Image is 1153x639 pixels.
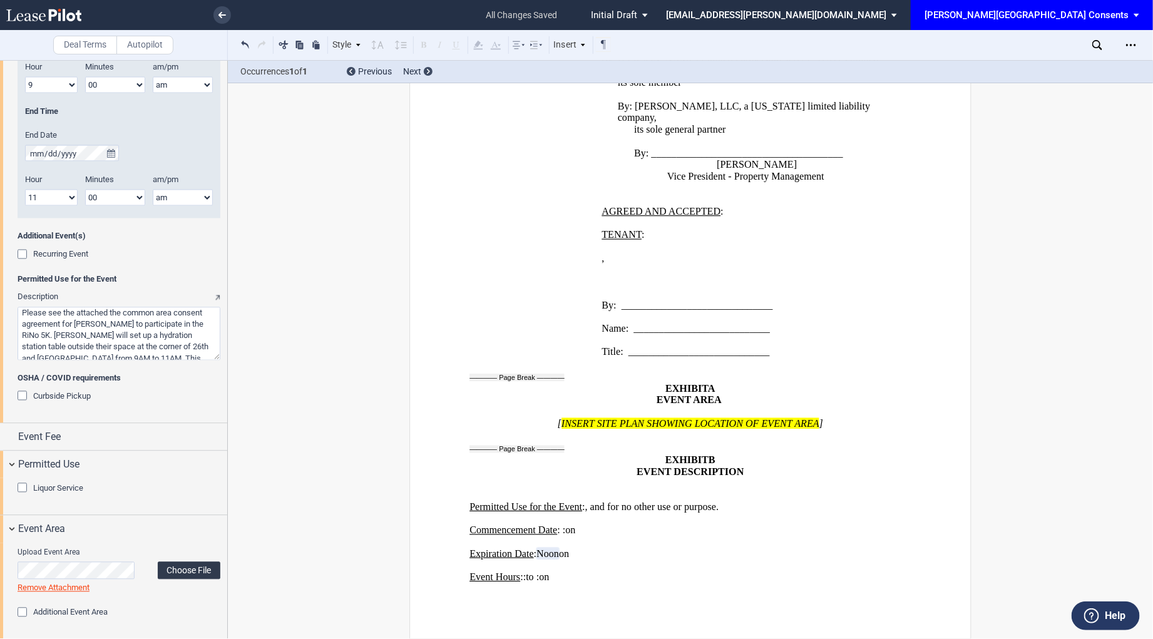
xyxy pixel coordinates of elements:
[520,571,523,583] span: :
[602,346,623,357] span: Title:
[618,100,873,123] span: By: [PERSON_NAME], LLC, a [US_STATE] limited liability company,
[708,382,715,394] span: A
[158,562,220,580] label: Choose File
[18,522,65,537] span: Event Area
[18,430,61,445] span: Event Fee
[628,346,770,357] span: ____________________________
[665,454,709,466] span: EXHIBIT
[85,62,114,71] span: Minutes
[18,373,220,384] span: OSHA / COVID requirements
[602,229,642,240] span: TENANT
[657,394,722,406] span: EVENT AREA
[331,37,363,53] div: Style
[469,501,582,512] span: Permitted Use for the Event
[582,501,585,512] span: :
[18,583,90,593] a: Remove Attachment
[602,322,629,334] span: Name:
[596,37,611,52] button: Toggle Control Characters
[18,458,79,473] span: Permitted Use
[85,175,114,184] span: Minutes
[289,66,294,76] b: 1
[469,524,557,536] span: Commencement Date
[240,65,337,78] span: Occurrences of
[33,484,83,493] span: Liquor Service
[634,124,725,135] span: its sole general partner
[25,62,42,71] span: Hour
[591,9,637,21] span: Initial Draft
[33,392,91,401] span: Curbside Pickup
[523,571,526,583] span: :
[622,299,773,310] span: ______________________________
[602,205,721,217] span: AGREED AND ACCEPTED
[534,548,536,559] span: :
[558,417,561,429] span: [
[18,391,91,403] md-checkbox: Curbside Pickup
[1121,35,1141,55] div: Open Lease options menu
[403,66,433,78] div: Next
[215,295,220,300] img: popout_long_text.png
[925,9,1129,21] div: [PERSON_NAME][GEOGRAPHIC_DATA] Consents
[539,571,549,583] span: on
[116,36,173,54] label: Autopilot
[602,252,605,263] span: ,
[819,417,823,429] span: ]
[559,548,569,559] span: on
[618,77,682,88] span: its sole member
[561,417,819,429] span: INSERT SITE PLAN SHOWING LOCATION OF EVENT AREA
[25,130,57,140] span: End Date
[18,274,220,285] span: Permitted Use for the Event
[103,145,119,161] button: true
[634,322,771,334] span: ___________________________
[238,37,253,52] button: Undo
[536,571,539,583] span: :
[479,2,563,29] span: all changes saved
[302,66,307,76] b: 1
[536,548,559,559] span: Noon
[153,62,178,71] span: am/pm
[25,175,42,184] span: Hour
[720,205,723,217] span: :
[33,608,108,617] span: Additional Event Area
[18,483,83,495] md-checkbox: Liquor Service
[585,501,719,512] span: , and for no other use or purpose.
[526,571,534,583] span: to
[637,466,744,477] span: EVENT DESCRIPTION
[18,292,58,302] span: Description
[667,170,824,181] span: Vice President - Property Management
[557,524,560,536] span: :
[565,524,575,536] span: on
[563,524,565,536] span: :
[347,66,392,78] div: Previous
[552,37,588,53] div: Insert
[469,571,520,583] span: Event Hours
[18,548,220,558] span: Upload Event Area
[1072,601,1140,630] button: Help
[276,37,291,52] button: Cut
[33,250,88,259] span: Recurring Event
[18,249,88,262] md-checkbox: Recurring Event
[642,229,644,240] span: :
[665,382,708,394] span: EXHIBIT
[309,37,324,52] button: Paste
[18,231,220,242] span: Additional Event(s)
[403,66,421,76] span: Next
[18,607,108,620] md-checkbox: Additional Event Area
[25,106,58,116] span: End Time
[709,454,715,466] span: B
[1105,608,1125,624] label: Help
[469,548,534,559] span: Expiration Date
[292,37,307,52] button: Copy
[602,299,617,310] span: By:
[358,66,392,76] span: Previous
[153,175,178,184] span: am/pm
[717,159,797,170] span: [PERSON_NAME]
[53,36,117,54] label: Deal Terms
[634,147,843,158] span: By: ______________________________________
